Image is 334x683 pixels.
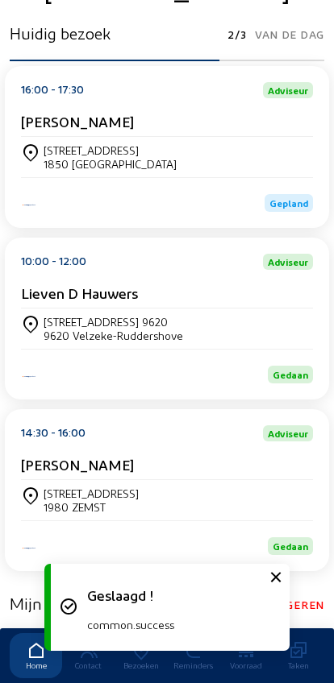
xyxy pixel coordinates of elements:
span: Gedaan [273,369,308,380]
img: Energy Protect Ramen & Deuren [21,375,37,379]
cam-card-title: [PERSON_NAME] [21,113,134,130]
a: Home [10,633,62,678]
cam-card-title: Lieven D Hauwers [21,284,138,301]
a: Taken [272,633,324,678]
cam-card-title: [PERSON_NAME] [21,456,134,473]
div: [STREET_ADDRESS] [44,486,139,500]
div: Reminders [167,660,219,670]
div: Contact [62,660,115,670]
div: 14:30 - 16:00 [21,425,86,441]
span: Gepland [269,197,308,209]
p: Geslaagd ! [87,586,272,603]
span: Adviseur [268,428,308,438]
div: 10:00 - 12:00 [21,254,86,270]
img: Iso Protect [21,203,37,207]
h3: Huidig bezoek [10,23,111,43]
div: Taken [272,660,324,670]
span: Adviseur [268,257,308,267]
span: Gedaan [273,540,308,552]
span: 2/3 [228,23,247,46]
div: 16:00 - 17:30 [21,82,84,98]
span: Van de dag [255,23,324,46]
div: Home [10,660,62,670]
span: Adviseur [268,85,308,95]
div: Bezoeken [115,660,167,670]
div: 1980 ZEMST [44,500,139,514]
div: 9620 Velzeke-Ruddershove [44,329,183,342]
p: common.success [87,618,272,631]
h3: Mijn sites [10,594,79,613]
div: [STREET_ADDRESS] 9620 [44,315,183,329]
div: 1850 [GEOGRAPHIC_DATA] [44,157,177,171]
div: Voorraad [219,660,272,670]
img: Iso Protect [21,546,37,550]
div: [STREET_ADDRESS] [44,143,177,157]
